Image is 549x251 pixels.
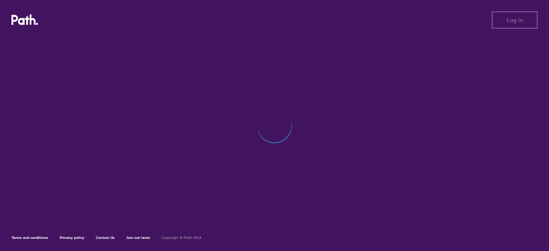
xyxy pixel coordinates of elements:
[162,236,202,240] h6: Copyright © Path 2018
[11,235,48,240] a: Terms and conditions
[492,11,538,29] button: Log in
[60,235,84,240] a: Privacy policy
[96,235,115,240] a: Contact Us
[126,235,150,240] a: Join our team
[507,17,523,23] span: Log in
